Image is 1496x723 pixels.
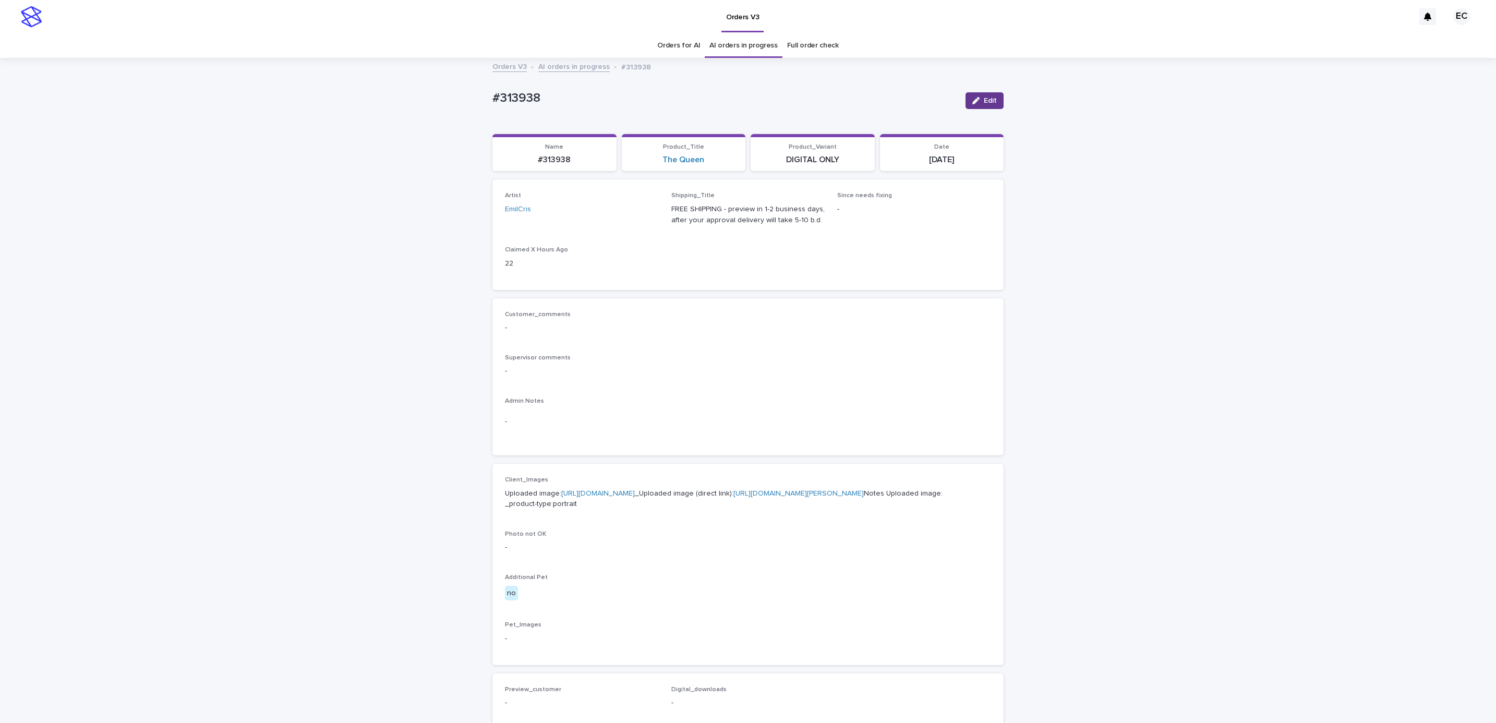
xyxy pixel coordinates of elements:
[505,542,991,553] p: -
[505,686,561,693] span: Preview_customer
[757,155,868,165] p: DIGITAL ONLY
[671,697,825,708] p: -
[789,144,837,150] span: Product_Variant
[505,322,991,333] p: -
[662,155,704,165] a: The Queen
[545,144,563,150] span: Name
[505,697,659,708] p: -
[837,192,892,199] span: Since needs fixing
[499,155,610,165] p: #313938
[709,33,778,58] a: AI orders in progress
[505,247,568,253] span: Claimed X Hours Ago
[492,60,527,72] a: Orders V3
[538,60,610,72] a: AI orders in progress
[671,192,715,199] span: Shipping_Title
[505,488,991,510] p: Uploaded image: _Uploaded image (direct link): Notes Uploaded image: _product-type:portrait
[1453,8,1470,25] div: EC
[505,586,518,601] div: no
[505,477,548,483] span: Client_Images
[837,204,991,215] p: -
[505,311,571,318] span: Customer_comments
[561,490,635,497] a: [URL][DOMAIN_NAME]
[663,144,704,150] span: Product_Title
[492,91,957,106] p: #313938
[505,398,544,404] span: Admin Notes
[505,355,571,361] span: Supervisor comments
[505,633,991,644] p: -
[886,155,998,165] p: [DATE]
[21,6,42,27] img: stacker-logo-s-only.png
[505,204,531,215] a: EmilCris
[984,97,997,104] span: Edit
[621,61,651,72] p: #313938
[671,204,825,226] p: FREE SHIPPING - preview in 1-2 business days, after your approval delivery will take 5-10 b.d.
[671,686,727,693] span: Digital_downloads
[505,531,546,537] span: Photo not OK
[966,92,1004,109] button: Edit
[505,366,991,377] p: -
[505,622,541,628] span: Pet_Images
[787,33,839,58] a: Full order check
[657,33,700,58] a: Orders for AI
[505,416,991,427] p: -
[505,258,659,269] p: 22
[934,144,949,150] span: Date
[505,574,548,581] span: Additional Pet
[733,490,864,497] a: [URL][DOMAIN_NAME][PERSON_NAME]
[505,192,521,199] span: Artist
